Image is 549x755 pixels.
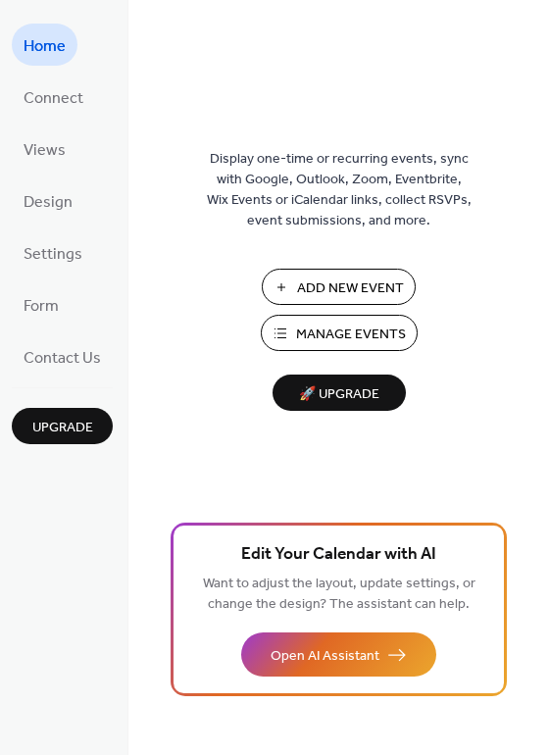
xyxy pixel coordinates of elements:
[284,381,394,408] span: 🚀 Upgrade
[12,335,113,377] a: Contact Us
[241,541,436,569] span: Edit Your Calendar with AI
[296,325,406,345] span: Manage Events
[12,24,77,66] a: Home
[24,187,73,218] span: Design
[261,315,418,351] button: Manage Events
[273,375,406,411] button: 🚀 Upgrade
[241,632,436,677] button: Open AI Assistant
[271,646,379,667] span: Open AI Assistant
[12,75,95,118] a: Connect
[12,127,77,170] a: Views
[24,31,66,62] span: Home
[12,231,94,274] a: Settings
[297,278,404,299] span: Add New Event
[203,571,475,618] span: Want to adjust the layout, update settings, or change the design? The assistant can help.
[12,179,84,222] a: Design
[24,239,82,270] span: Settings
[24,343,101,374] span: Contact Us
[12,283,71,326] a: Form
[24,291,59,322] span: Form
[24,135,66,166] span: Views
[32,418,93,438] span: Upgrade
[207,149,472,231] span: Display one-time or recurring events, sync with Google, Outlook, Zoom, Eventbrite, Wix Events or ...
[24,83,83,114] span: Connect
[12,408,113,444] button: Upgrade
[262,269,416,305] button: Add New Event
